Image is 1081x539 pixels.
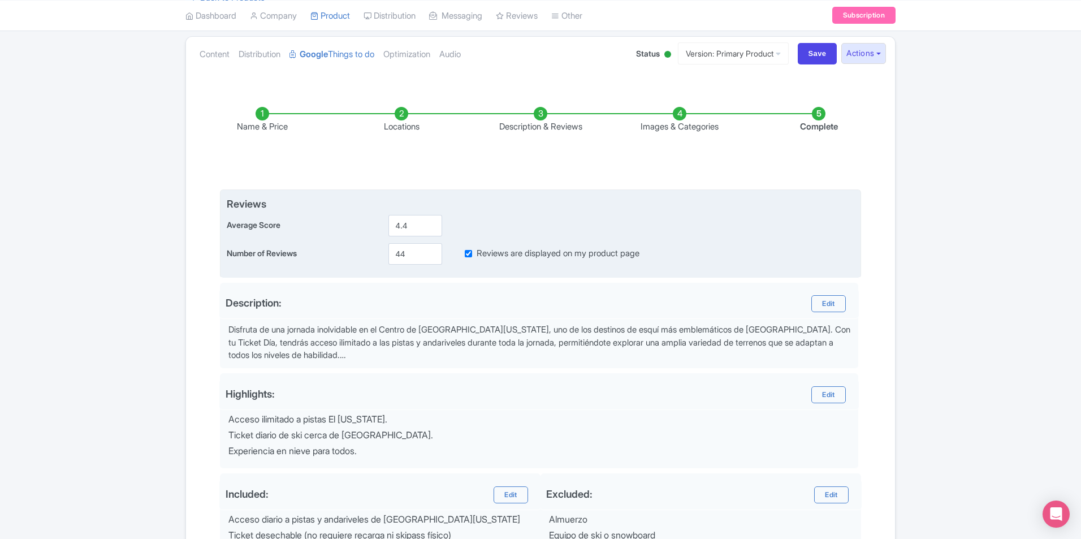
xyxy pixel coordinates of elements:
[798,43,837,64] input: Save
[200,37,230,72] a: Content
[228,446,852,456] div: Experiencia en nieve para todos.
[300,48,328,61] strong: Google
[439,37,461,72] a: Audio
[832,7,896,24] a: Subscription
[494,486,527,503] a: Edit
[662,46,673,64] div: Active
[226,297,282,309] span: Description:
[228,430,852,441] div: Ticket diario de ski cerca de [GEOGRAPHIC_DATA].
[549,515,855,525] div: Almuerzo
[289,37,374,72] a: GoogleThings to do
[678,42,789,64] a: Version: Primary Product
[227,248,297,258] span: Number of Reviews
[811,386,845,403] a: Edit
[228,324,852,362] div: Disfruta de una jornada inolvidable en el Centro de [GEOGRAPHIC_DATA][US_STATE], uno de los desti...
[610,107,749,133] li: Images & Categories
[227,196,854,212] span: Reviews
[226,488,269,500] div: Included:
[239,37,280,72] a: Distribution
[811,295,845,312] a: Edit
[383,37,430,72] a: Optimization
[193,107,332,133] li: Name & Price
[228,515,534,525] div: Acceso diario a pistas y andariveles de [GEOGRAPHIC_DATA][US_STATE]
[814,486,848,503] a: Edit
[227,220,280,230] span: Average Score
[636,48,660,59] span: Status
[1043,501,1070,528] div: Open Intercom Messenger
[332,107,471,133] li: Locations
[749,107,888,133] li: Complete
[228,415,852,425] div: Acceso ilimitado a pistas El [US_STATE].
[546,488,593,500] div: Excluded:
[226,388,275,400] div: Highlights:
[471,107,610,133] li: Description & Reviews
[841,43,886,64] button: Actions
[477,247,639,260] label: Reviews are displayed on my product page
